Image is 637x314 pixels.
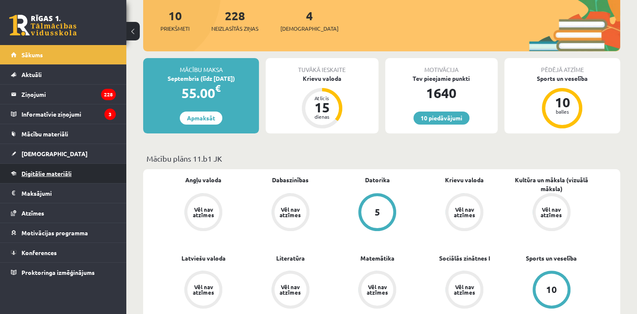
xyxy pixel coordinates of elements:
[181,254,226,263] a: Latviešu valoda
[11,85,116,104] a: Ziņojumi228
[11,223,116,242] a: Motivācijas programma
[104,109,116,120] i: 3
[160,24,189,33] span: Priekšmeti
[21,249,57,256] span: Konferences
[21,130,68,138] span: Mācību materiāli
[540,207,563,218] div: Vēl nav atzīmes
[11,263,116,282] a: Proktoringa izmēģinājums
[508,193,595,233] a: Vēl nav atzīmes
[21,269,95,276] span: Proktoringa izmēģinājums
[279,284,302,295] div: Vēl nav atzīmes
[413,112,469,125] a: 10 piedāvājumi
[21,170,72,177] span: Digitālie materiāli
[11,65,116,84] a: Aktuāli
[546,285,557,294] div: 10
[211,8,259,33] a: 228Neizlasītās ziņas
[549,96,575,109] div: 10
[147,153,617,164] p: Mācību plāns 11.b1 JK
[143,74,259,83] div: Septembris (līdz [DATE])
[266,58,378,74] div: Tuvākā ieskaite
[21,85,116,104] legend: Ziņojumi
[160,8,189,33] a: 10Priekšmeti
[385,58,498,74] div: Motivācija
[160,193,247,233] a: Vēl nav atzīmes
[11,203,116,223] a: Atzīmes
[143,58,259,74] div: Mācību maksa
[11,144,116,163] a: [DEMOGRAPHIC_DATA]
[453,284,476,295] div: Vēl nav atzīmes
[247,271,334,310] a: Vēl nav atzīmes
[309,114,335,119] div: dienas
[160,271,247,310] a: Vēl nav atzīmes
[439,254,490,263] a: Sociālās zinātnes I
[21,150,88,157] span: [DEMOGRAPHIC_DATA]
[143,83,259,103] div: 55.00
[365,176,390,184] a: Datorika
[266,74,378,130] a: Krievu valoda Atlicis 15 dienas
[247,193,334,233] a: Vēl nav atzīmes
[9,15,77,36] a: Rīgas 1. Tālmācības vidusskola
[375,208,380,217] div: 5
[180,112,222,125] a: Apmaksāt
[309,96,335,101] div: Atlicis
[508,271,595,310] a: 10
[11,124,116,144] a: Mācību materiāli
[185,176,221,184] a: Angļu valoda
[365,284,389,295] div: Vēl nav atzīmes
[11,184,116,203] a: Maksājumi
[549,109,575,114] div: balles
[445,176,484,184] a: Krievu valoda
[215,82,221,94] span: €
[360,254,394,263] a: Matemātika
[192,207,215,218] div: Vēl nav atzīmes
[211,24,259,33] span: Neizlasītās ziņas
[276,254,305,263] a: Literatūra
[504,58,620,74] div: Pēdējā atzīme
[21,71,42,78] span: Aktuāli
[280,24,338,33] span: [DEMOGRAPHIC_DATA]
[21,51,43,59] span: Sākums
[421,193,508,233] a: Vēl nav atzīmes
[280,8,338,33] a: 4[DEMOGRAPHIC_DATA]
[504,74,620,83] div: Sports un veselība
[309,101,335,114] div: 15
[11,104,116,124] a: Informatīvie ziņojumi3
[266,74,378,83] div: Krievu valoda
[508,176,595,193] a: Kultūra un māksla (vizuālā māksla)
[279,207,302,218] div: Vēl nav atzīmes
[21,184,116,203] legend: Maksājumi
[11,243,116,262] a: Konferences
[21,104,116,124] legend: Informatīvie ziņojumi
[453,207,476,218] div: Vēl nav atzīmes
[385,83,498,103] div: 1640
[192,284,215,295] div: Vēl nav atzīmes
[101,89,116,100] i: 228
[21,229,88,237] span: Motivācijas programma
[334,271,421,310] a: Vēl nav atzīmes
[272,176,309,184] a: Dabaszinības
[504,74,620,130] a: Sports un veselība 10 balles
[526,254,577,263] a: Sports un veselība
[11,45,116,64] a: Sākums
[334,193,421,233] a: 5
[21,209,44,217] span: Atzīmes
[385,74,498,83] div: Tev pieejamie punkti
[11,164,116,183] a: Digitālie materiāli
[421,271,508,310] a: Vēl nav atzīmes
